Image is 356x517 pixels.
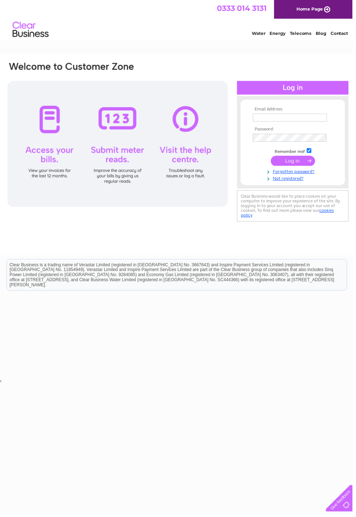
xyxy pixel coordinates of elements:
th: Password: [254,128,338,133]
div: Clear Business is a trading name of Verastar Limited (registered in [GEOGRAPHIC_DATA] No. 3667643... [7,4,350,35]
a: 0333 014 3131 [219,4,269,13]
a: Forgotten password? [255,169,338,176]
input: Submit [274,157,318,167]
div: Clear Business would like to place cookies on your computer to improve your experience of the sit... [239,192,352,224]
a: Blog [319,31,329,36]
a: Energy [272,31,288,36]
td: Remember me? [254,149,338,156]
a: Telecoms [293,31,315,36]
a: cookies policy [243,210,337,220]
a: Not registered? [255,176,338,183]
th: Email Address: [254,108,338,113]
a: Contact [334,31,352,36]
img: logo.png [12,19,49,41]
a: Water [254,31,268,36]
